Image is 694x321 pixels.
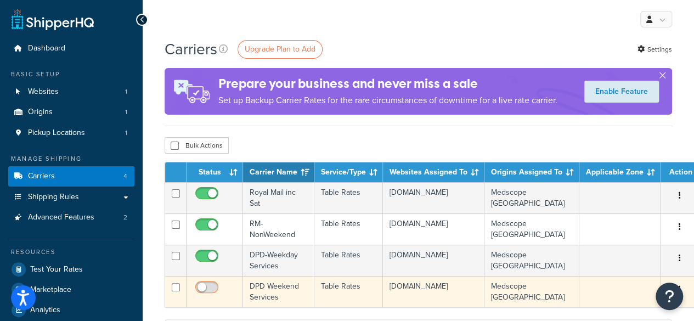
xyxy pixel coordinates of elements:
span: 1 [125,87,127,97]
span: 4 [123,172,127,181]
td: Table Rates [314,245,383,276]
span: Marketplace [30,285,71,295]
td: DPD Weekend Services [243,276,314,307]
td: [DOMAIN_NAME] [383,276,484,307]
span: Upgrade Plan to Add [245,43,315,55]
td: Medscope [GEOGRAPHIC_DATA] [484,276,579,307]
a: Websites 1 [8,82,134,102]
th: Carrier Name: activate to sort column ascending [243,162,314,182]
a: Carriers 4 [8,166,134,187]
li: Websites [8,82,134,102]
span: 2 [123,213,127,222]
a: Origins 1 [8,102,134,122]
td: [DOMAIN_NAME] [383,245,484,276]
span: Origins [28,108,53,117]
li: Origins [8,102,134,122]
a: Analytics [8,300,134,320]
a: Enable Feature [584,81,659,103]
td: Royal Mail inc Sat [243,182,314,213]
span: Pickup Locations [28,128,85,138]
img: ad-rules-rateshop-fe6ec290ccb7230408bd80ed9643f0289d75e0ffd9eb532fc0e269fcd187b520.png [165,68,218,115]
h4: Prepare your business and never miss a sale [218,75,557,93]
th: Applicable Zone: activate to sort column ascending [579,162,661,182]
th: Status: activate to sort column ascending [187,162,243,182]
th: Websites Assigned To: activate to sort column ascending [383,162,484,182]
td: Medscope [GEOGRAPHIC_DATA] [484,182,579,213]
td: [DOMAIN_NAME] [383,182,484,213]
a: Settings [637,42,672,57]
td: Table Rates [314,213,383,245]
span: Advanced Features [28,213,94,222]
span: Dashboard [28,44,65,53]
td: DPD-Weekday Services [243,245,314,276]
h1: Carriers [165,38,217,60]
th: Service/Type: activate to sort column ascending [314,162,383,182]
span: Analytics [30,306,60,315]
a: Pickup Locations 1 [8,123,134,143]
button: Bulk Actions [165,137,229,154]
button: Open Resource Center [656,283,683,310]
th: Origins Assigned To: activate to sort column ascending [484,162,579,182]
div: Manage Shipping [8,154,134,164]
a: Marketplace [8,280,134,300]
span: 1 [125,108,127,117]
span: Carriers [28,172,55,181]
a: Upgrade Plan to Add [238,40,323,59]
span: 1 [125,128,127,138]
li: Pickup Locations [8,123,134,143]
td: Medscope [GEOGRAPHIC_DATA] [484,245,579,276]
span: Shipping Rules [28,193,79,202]
a: Advanced Features 2 [8,207,134,228]
a: Dashboard [8,38,134,59]
a: ShipperHQ Home [12,8,94,30]
td: Medscope [GEOGRAPHIC_DATA] [484,213,579,245]
td: Table Rates [314,276,383,307]
td: RM-NonWeekend [243,213,314,245]
li: Advanced Features [8,207,134,228]
div: Basic Setup [8,70,134,79]
span: Test Your Rates [30,265,83,274]
li: Carriers [8,166,134,187]
span: Websites [28,87,59,97]
a: Test Your Rates [8,260,134,279]
p: Set up Backup Carrier Rates for the rare circumstances of downtime for a live rate carrier. [218,93,557,108]
td: Table Rates [314,182,383,213]
a: Shipping Rules [8,187,134,207]
div: Resources [8,247,134,257]
td: [DOMAIN_NAME] [383,213,484,245]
